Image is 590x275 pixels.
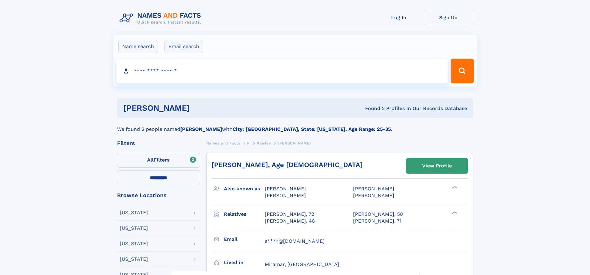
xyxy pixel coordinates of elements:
div: [US_STATE] [120,241,148,246]
h1: [PERSON_NAME] [123,104,278,112]
div: ❯ [450,185,458,189]
div: Filters [117,140,200,146]
span: [PERSON_NAME] [353,193,394,198]
a: [PERSON_NAME], Age [DEMOGRAPHIC_DATA] [212,161,363,169]
span: [PERSON_NAME] [265,193,306,198]
div: [US_STATE] [120,257,148,262]
div: [US_STATE] [120,226,148,231]
div: Browse Locations [117,193,200,198]
a: View Profile [406,158,468,173]
a: [PERSON_NAME], 71 [353,218,401,224]
h3: Relatives [224,209,265,220]
a: Paisley [257,139,271,147]
span: All [147,157,154,163]
a: Log In [374,10,424,25]
label: Filters [117,153,200,168]
div: Found 2 Profiles In Our Records Database [278,105,467,112]
a: [PERSON_NAME], 48 [265,218,315,224]
a: P [247,139,250,147]
a: Sign Up [424,10,473,25]
label: Name search [118,40,158,53]
span: Miramar, [GEOGRAPHIC_DATA] [265,261,339,267]
a: Names and Facts [206,139,240,147]
span: [PERSON_NAME] [278,141,311,145]
label: Email search [164,40,203,53]
b: [PERSON_NAME] [180,126,222,132]
input: search input [116,59,448,83]
span: Paisley [257,141,271,145]
a: [PERSON_NAME], 50 [353,211,403,218]
span: P [247,141,250,145]
span: [PERSON_NAME] [353,186,394,192]
h3: Lived in [224,257,265,268]
h3: Also known as [224,184,265,194]
button: Search Button [451,59,474,83]
div: We found 2 people named with . [117,118,473,133]
b: City: [GEOGRAPHIC_DATA], State: [US_STATE], Age Range: 25-35 [233,126,391,132]
div: View Profile [422,159,452,173]
div: ❯ [450,211,458,215]
h3: Email [224,234,265,245]
img: Logo Names and Facts [117,10,206,27]
div: [US_STATE] [120,210,148,215]
a: [PERSON_NAME], 72 [265,211,314,218]
span: [PERSON_NAME] [265,186,306,192]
